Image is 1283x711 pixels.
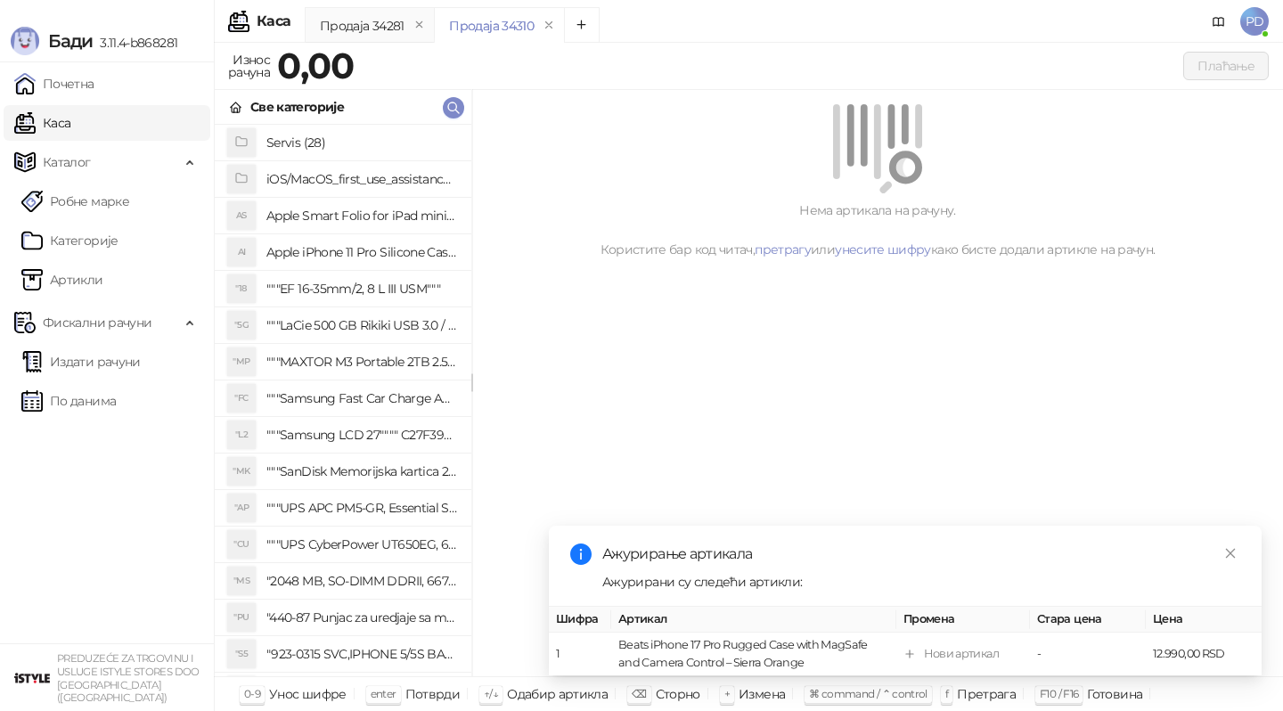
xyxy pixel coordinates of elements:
h4: """LaCie 500 GB Rikiki USB 3.0 / Ultra Compact & Resistant aluminum / USB 3.0 / 2.5""""""" [266,311,457,339]
div: Претрага [957,682,1016,706]
span: F10 / F16 [1040,687,1078,700]
div: "MS [227,567,256,595]
div: "PU [227,603,256,632]
div: "MK [227,457,256,486]
th: Артикал [611,607,896,633]
div: Измена [739,682,785,706]
img: 64x64-companyLogo-77b92cf4-9946-4f36-9751-bf7bb5fd2c7d.png [14,660,50,696]
a: Почетна [14,66,94,102]
small: PREDUZEĆE ZA TRGOVINU I USLUGE ISTYLE STORES DOO [GEOGRAPHIC_DATA] ([GEOGRAPHIC_DATA]) [57,652,200,704]
button: remove [537,18,560,33]
h4: Apple Smart Folio for iPad mini (A17 Pro) - Sage [266,201,457,230]
a: Close [1221,543,1240,563]
div: "5G [227,311,256,339]
td: 1 [549,633,611,676]
a: унесите шифру [835,241,931,257]
div: Све категорије [250,97,344,117]
img: Logo [11,27,39,55]
a: Каса [14,105,70,141]
span: + [724,687,730,700]
div: Нови артикал [924,645,999,663]
span: info-circle [570,543,592,565]
td: - [1030,633,1146,676]
div: Потврди [405,682,461,706]
a: Робне марке [21,184,129,219]
span: f [945,687,948,700]
div: Продаја 34310 [449,16,534,36]
div: "CU [227,530,256,559]
td: Beats iPhone 17 Pro Rugged Case with MagSafe and Camera Control – Sierra Orange [611,633,896,676]
span: Бади [48,30,93,52]
div: grid [215,125,471,676]
div: Износ рачуна [225,48,274,84]
div: Унос шифре [269,682,347,706]
span: Каталог [43,144,91,180]
span: ⌫ [632,687,646,700]
div: Ажурирани су следећи артикли: [602,572,1240,592]
a: ArtikliАртикли [21,262,103,298]
button: Плаћање [1183,52,1269,80]
td: 12.990,00 RSD [1146,633,1262,676]
h4: "923-0315 SVC,IPHONE 5/5S BATTERY REMOVAL TRAY Držač za iPhone sa kojim se otvara display [266,640,457,668]
a: Документација [1205,7,1233,36]
span: ⌘ command / ⌃ control [809,687,928,700]
div: Ажурирање артикала [602,543,1240,565]
h4: Apple iPhone 11 Pro Silicone Case - Black [266,238,457,266]
div: AI [227,238,256,266]
div: Сторно [656,682,700,706]
h4: """UPS APC PM5-GR, Essential Surge Arrest,5 utic_nica""" [266,494,457,522]
a: Категорије [21,223,118,258]
div: "18 [227,274,256,303]
h4: """MAXTOR M3 Portable 2TB 2.5"""" crni eksterni hard disk HX-M201TCB/GM""" [266,347,457,376]
div: "S5 [227,640,256,668]
button: remove [408,18,431,33]
div: Готовина [1087,682,1142,706]
div: Одабир артикла [507,682,608,706]
h4: """EF 16-35mm/2, 8 L III USM""" [266,274,457,303]
div: Продаја 34281 [320,16,405,36]
div: "L2 [227,421,256,449]
div: AS [227,201,256,230]
h4: iOS/MacOS_first_use_assistance (4) [266,165,457,193]
h4: """Samsung LCD 27"""" C27F390FHUXEN""" [266,421,457,449]
th: Шифра [549,607,611,633]
span: ↑/↓ [484,687,498,700]
div: Нема артикала на рачуну. Користите бар код читач, или како бисте додали артикле на рачун. [494,200,1262,259]
h4: """UPS CyberPower UT650EG, 650VA/360W , line-int., s_uko, desktop""" [266,530,457,559]
span: 0-9 [244,687,260,700]
h4: "440-87 Punjac za uredjaje sa micro USB portom 4/1, Stand." [266,603,457,632]
span: close [1224,547,1237,560]
div: "AP [227,494,256,522]
h4: """Samsung Fast Car Charge Adapter, brzi auto punja_, boja crna""" [266,384,457,413]
div: "FC [227,384,256,413]
span: 3.11.4-b868281 [93,35,177,51]
strong: 0,00 [277,44,354,87]
button: Add tab [564,7,600,43]
h4: Servis (28) [266,128,457,157]
span: Фискални рачуни [43,305,151,340]
th: Промена [896,607,1030,633]
span: enter [371,687,396,700]
div: "MP [227,347,256,376]
th: Цена [1146,607,1262,633]
a: претрагу [755,241,811,257]
span: PD [1240,7,1269,36]
a: Издати рачуни [21,344,141,380]
th: Стара цена [1030,607,1146,633]
h4: "2048 MB, SO-DIMM DDRII, 667 MHz, Napajanje 1,8 0,1 V, Latencija CL5" [266,567,457,595]
h4: """SanDisk Memorijska kartica 256GB microSDXC sa SD adapterom SDSQXA1-256G-GN6MA - Extreme PLUS, ... [266,457,457,486]
a: По данима [21,383,116,419]
div: Каса [257,14,290,29]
